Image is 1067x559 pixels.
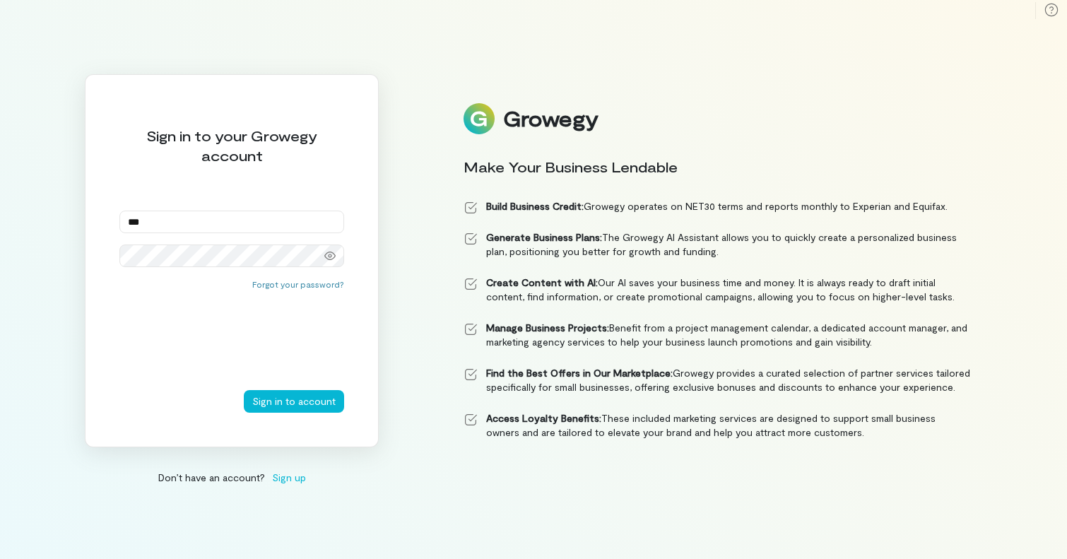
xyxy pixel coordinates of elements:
li: Growegy operates on NET30 terms and reports monthly to Experian and Equifax. [464,199,971,213]
strong: Generate Business Plans: [486,231,602,243]
strong: Manage Business Projects: [486,322,609,334]
div: Growegy [503,107,598,131]
img: Logo [464,103,495,134]
strong: Create Content with AI: [486,276,598,288]
div: Sign in to your Growegy account [119,126,344,165]
div: Don’t have an account? [85,470,379,485]
li: These included marketing services are designed to support small business owners and are tailored ... [464,411,971,440]
li: Benefit from a project management calendar, a dedicated account manager, and marketing agency ser... [464,321,971,349]
span: Sign up [272,470,306,485]
strong: Access Loyalty Benefits: [486,412,601,424]
button: Forgot your password? [252,278,344,290]
div: Make Your Business Lendable [464,157,971,177]
li: The Growegy AI Assistant allows you to quickly create a personalized business plan, positioning y... [464,230,971,259]
li: Growegy provides a curated selection of partner services tailored specifically for small business... [464,366,971,394]
strong: Find the Best Offers in Our Marketplace: [486,367,673,379]
button: Sign in to account [244,390,344,413]
strong: Build Business Credit: [486,200,584,212]
li: Our AI saves your business time and money. It is always ready to draft initial content, find info... [464,276,971,304]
